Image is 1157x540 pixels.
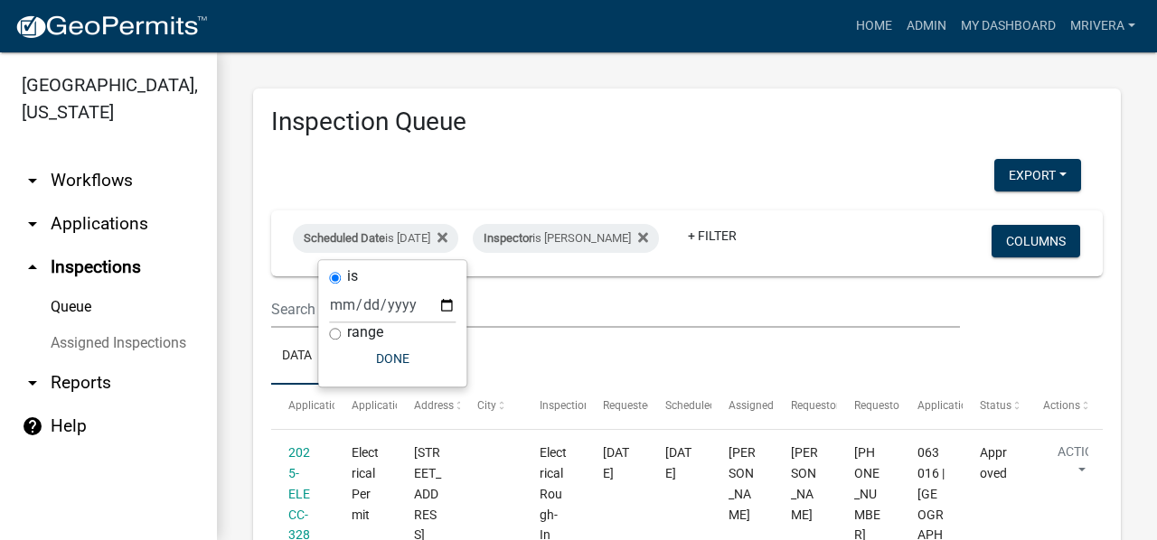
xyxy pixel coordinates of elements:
[271,328,323,386] a: Data
[774,385,837,428] datatable-header-cell: Requestor Name
[954,9,1063,43] a: My Dashboard
[477,399,496,412] span: City
[586,385,649,428] datatable-header-cell: Requested Date
[992,225,1080,257] button: Columns
[837,385,900,428] datatable-header-cell: Requestor Phone
[917,399,1031,412] span: Application Description
[729,399,822,412] span: Assigned Inspector
[603,445,629,480] span: 09/10/2025
[665,399,743,412] span: Scheduled Time
[648,385,711,428] datatable-header-cell: Scheduled Time
[473,224,659,253] div: is [PERSON_NAME]
[994,159,1081,191] button: Export
[665,442,693,484] div: [DATE]
[414,399,454,412] span: Address
[711,385,775,428] datatable-header-cell: Assigned Inspector
[603,399,679,412] span: Requested Date
[899,9,954,43] a: Admin
[271,385,334,428] datatable-header-cell: Application
[522,385,586,428] datatable-header-cell: Inspection Type
[347,325,383,340] label: range
[729,445,756,521] span: Michele Rivera
[271,291,960,328] input: Search for inspections
[22,415,43,437] i: help
[293,224,458,253] div: is [DATE]
[484,231,532,245] span: Inspector
[460,385,523,428] datatable-header-cell: City
[22,170,43,191] i: arrow_drop_down
[1043,399,1080,412] span: Actions
[854,399,937,412] span: Requestor Phone
[271,107,1103,137] h3: Inspection Queue
[1043,442,1117,488] button: Action
[397,385,460,428] datatable-header-cell: Address
[352,399,434,412] span: Application Type
[673,219,751,252] a: + Filter
[1063,9,1143,43] a: mrivera
[329,342,456,375] button: Done
[22,256,43,278] i: arrow_drop_up
[899,385,963,428] datatable-header-cell: Application Description
[791,445,818,521] span: Chanton Smith
[334,385,398,428] datatable-header-cell: Application Type
[288,399,344,412] span: Application
[352,445,379,521] span: Electrical Permit
[540,399,616,412] span: Inspection Type
[980,399,1011,412] span: Status
[347,269,358,284] label: is
[304,231,385,245] span: Scheduled Date
[963,385,1026,428] datatable-header-cell: Status
[22,213,43,235] i: arrow_drop_down
[1025,385,1088,428] datatable-header-cell: Actions
[980,445,1007,480] span: Approved
[849,9,899,43] a: Home
[22,372,43,394] i: arrow_drop_down
[791,399,872,412] span: Requestor Name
